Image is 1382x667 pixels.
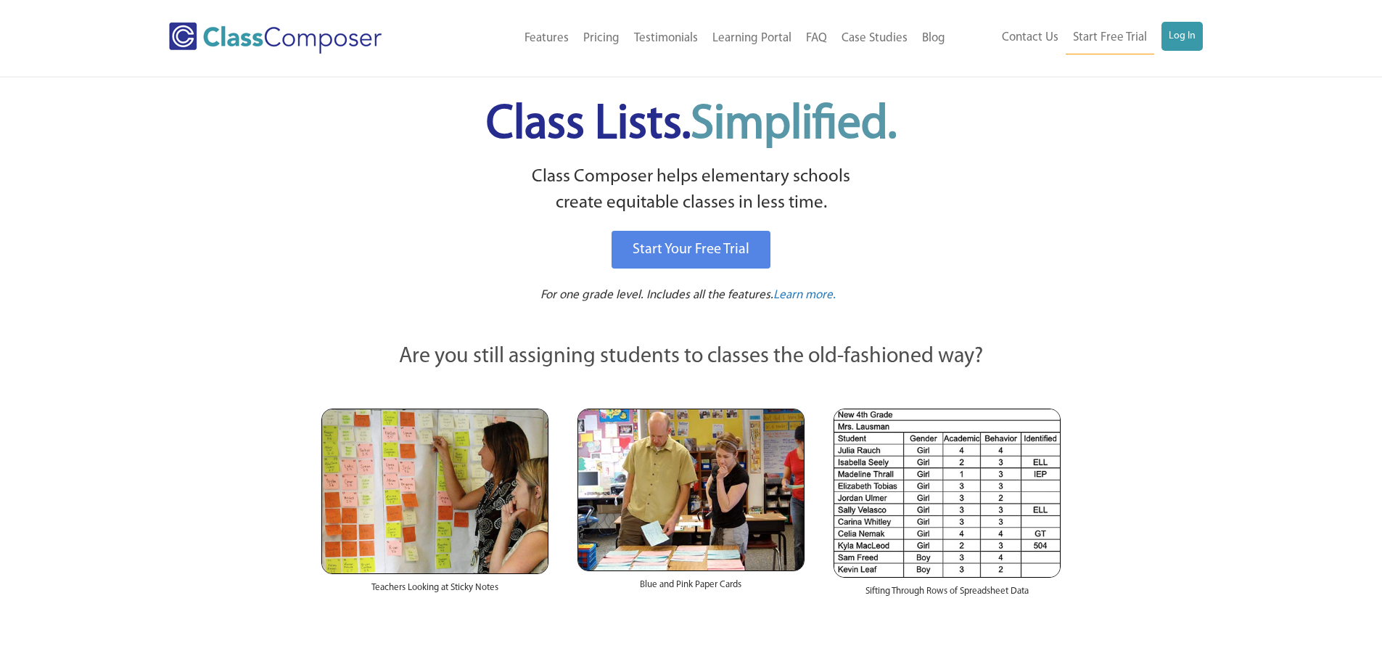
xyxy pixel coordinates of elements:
a: FAQ [799,22,834,54]
a: Log In [1161,22,1203,51]
img: Teachers Looking at Sticky Notes [321,409,548,574]
a: Blog [915,22,953,54]
a: Learn more. [773,287,836,305]
nav: Header Menu [953,22,1203,54]
p: Are you still assigning students to classes the old-fashioned way? [321,341,1061,373]
span: Class Lists. [486,102,897,149]
img: Class Composer [169,22,382,54]
span: Learn more. [773,289,836,301]
nav: Header Menu [441,22,953,54]
a: Start Your Free Trial [612,231,770,269]
div: Sifting Through Rows of Spreadsheet Data [834,578,1061,613]
a: Features [517,22,576,54]
a: Pricing [576,22,627,54]
a: Learning Portal [705,22,799,54]
div: Blue and Pink Paper Cards [577,571,805,606]
span: Start Your Free Trial [633,242,749,257]
a: Testimonials [627,22,705,54]
a: Case Studies [834,22,915,54]
div: Teachers Looking at Sticky Notes [321,574,548,609]
img: Spreadsheets [834,409,1061,578]
span: For one grade level. Includes all the features. [540,289,773,301]
a: Contact Us [995,22,1066,54]
img: Blue and Pink Paper Cards [577,409,805,570]
p: Class Composer helps elementary schools create equitable classes in less time. [319,164,1064,217]
a: Start Free Trial [1066,22,1154,54]
span: Simplified. [691,102,897,149]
